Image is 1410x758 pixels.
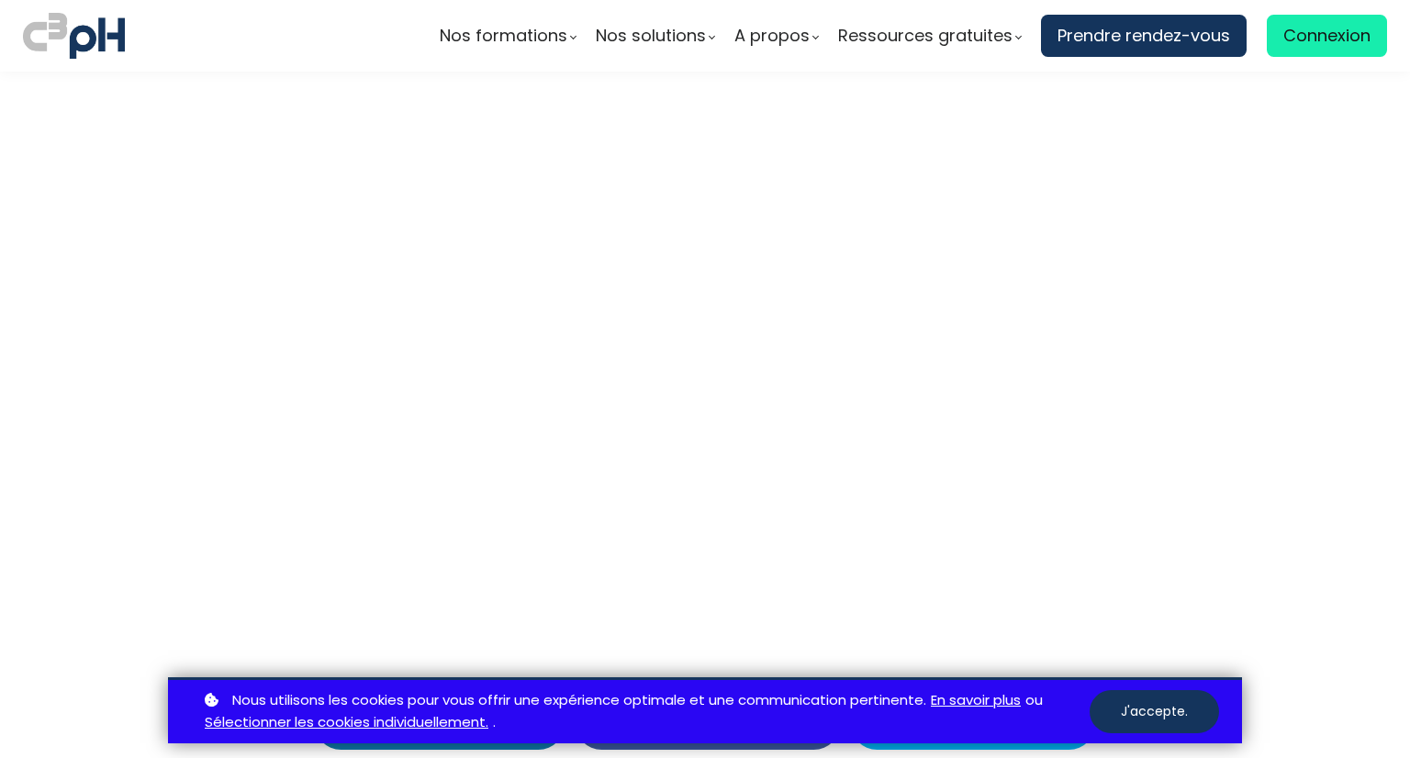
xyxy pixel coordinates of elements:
span: Connexion [1283,22,1371,50]
span: Prendre rendez-vous [1057,22,1230,50]
a: En savoir plus [931,689,1021,712]
button: J'accepte. [1090,690,1219,733]
img: logo C3PH [23,9,125,62]
span: A propos [734,22,810,50]
span: Nous utilisons les cookies pour vous offrir une expérience optimale et une communication pertinente. [232,689,926,712]
a: Connexion [1267,15,1387,57]
a: Prendre rendez-vous [1041,15,1247,57]
span: Nos solutions [596,22,706,50]
span: Ressources gratuites [838,22,1013,50]
a: Sélectionner les cookies individuellement. [205,711,488,734]
p: ou . [200,689,1090,735]
span: Nos formations [440,22,567,50]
